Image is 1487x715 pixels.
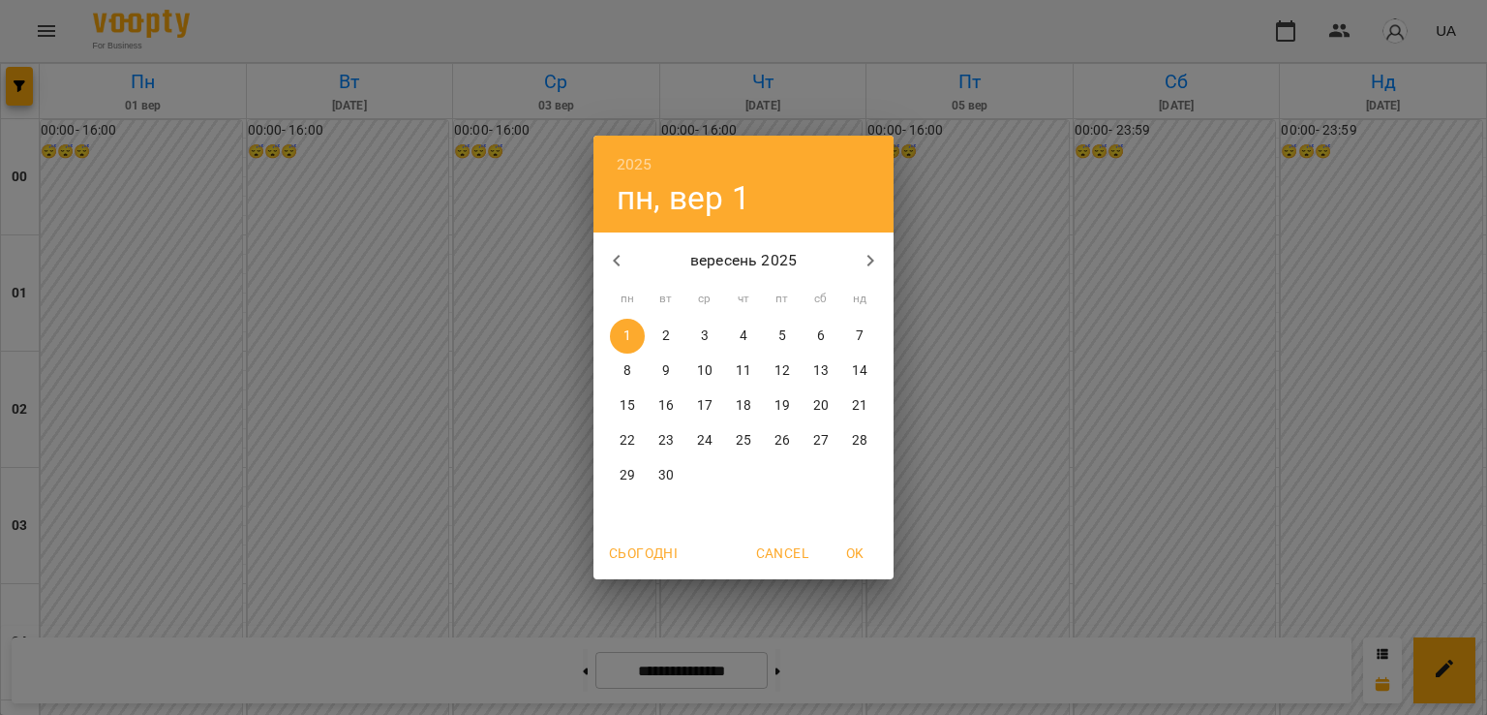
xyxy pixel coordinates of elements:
p: 5 [778,326,786,346]
button: 20 [804,389,838,423]
button: 30 [649,458,683,493]
button: 22 [610,423,645,458]
p: 16 [658,396,674,416]
button: 18 [726,389,761,423]
button: 29 [610,458,645,493]
button: 25 [726,423,761,458]
span: нд [842,290,877,309]
button: 10 [687,354,722,389]
button: 16 [649,389,683,423]
button: Cancel [748,536,816,571]
button: 26 [765,423,800,458]
button: 17 [687,389,722,423]
p: 27 [813,431,829,451]
p: 17 [697,396,713,416]
button: OK [824,536,886,571]
span: чт [726,290,761,309]
button: 27 [804,423,838,458]
button: 19 [765,389,800,423]
p: 2 [662,326,670,346]
p: 13 [813,361,829,381]
button: 9 [649,354,683,389]
button: 3 [687,319,722,354]
p: 19 [774,396,790,416]
p: 14 [852,361,867,381]
p: 7 [856,326,864,346]
button: 15 [610,389,645,423]
button: 8 [610,354,645,389]
p: 10 [697,361,713,381]
p: 18 [736,396,751,416]
p: 20 [813,396,829,416]
p: 15 [620,396,635,416]
p: 11 [736,361,751,381]
button: 2025 [617,151,652,178]
span: Cancel [756,542,808,565]
p: 6 [817,326,825,346]
span: сб [804,290,838,309]
button: 7 [842,319,877,354]
button: Сьогодні [601,536,685,571]
p: 30 [658,466,674,485]
button: 2 [649,319,683,354]
button: 23 [649,423,683,458]
button: 28 [842,423,877,458]
p: 12 [774,361,790,381]
p: 4 [740,326,747,346]
button: 1 [610,319,645,354]
p: 9 [662,361,670,381]
span: Сьогодні [609,542,678,565]
p: 28 [852,431,867,451]
p: 3 [701,326,709,346]
p: 29 [620,466,635,485]
p: 22 [620,431,635,451]
span: ср [687,290,722,309]
button: 11 [726,354,761,389]
p: 24 [697,431,713,451]
button: 5 [765,319,800,354]
button: 12 [765,354,800,389]
p: вересень 2025 [640,249,848,272]
button: 6 [804,319,838,354]
button: пн, вер 1 [617,178,750,218]
button: 21 [842,389,877,423]
span: пт [765,290,800,309]
p: 23 [658,431,674,451]
p: 25 [736,431,751,451]
button: 4 [726,319,761,354]
span: пн [610,290,645,309]
button: 14 [842,354,877,389]
p: 21 [852,396,867,416]
span: OK [832,542,878,565]
p: 26 [774,431,790,451]
p: 8 [623,361,631,381]
span: вт [649,290,683,309]
p: 1 [623,326,631,346]
button: 13 [804,354,838,389]
button: 24 [687,423,722,458]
